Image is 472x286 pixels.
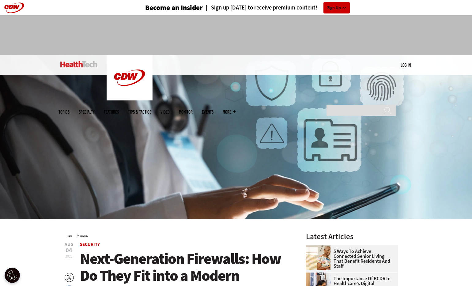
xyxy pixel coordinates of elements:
img: Networking Solutions for Senior Living [306,245,330,270]
div: User menu [401,62,411,68]
a: Features [104,110,119,114]
button: Open Preferences [5,268,20,283]
h3: Become an Insider [145,4,203,11]
a: Security [80,235,88,237]
a: 5 Ways to Achieve Connected Senior Living That Benefit Residents and Staff [306,249,394,269]
a: Become an Insider [122,4,203,11]
a: MonITor [179,110,193,114]
a: Sign Up [323,2,350,13]
span: 04 [65,247,74,254]
img: Home [60,61,97,67]
img: Home [107,55,153,100]
iframe: advertisement [125,21,348,49]
a: Networking Solutions for Senior Living [306,245,334,250]
span: Specialty [79,110,95,114]
span: 2025 [65,254,73,259]
a: Doctors reviewing tablet [306,273,334,277]
a: Security [80,241,100,247]
span: Aug [65,242,74,247]
a: Tips & Tactics [128,110,151,114]
div: » [68,233,290,238]
h3: Latest Articles [306,233,398,240]
span: Topics [59,110,70,114]
span: More [223,110,236,114]
a: Home [68,235,72,237]
a: Log in [401,62,411,68]
div: Cookie Settings [5,268,20,283]
a: Video [160,110,170,114]
a: CDW [107,96,153,102]
a: Events [202,110,213,114]
a: Sign up [DATE] to receive premium content! [203,5,317,11]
